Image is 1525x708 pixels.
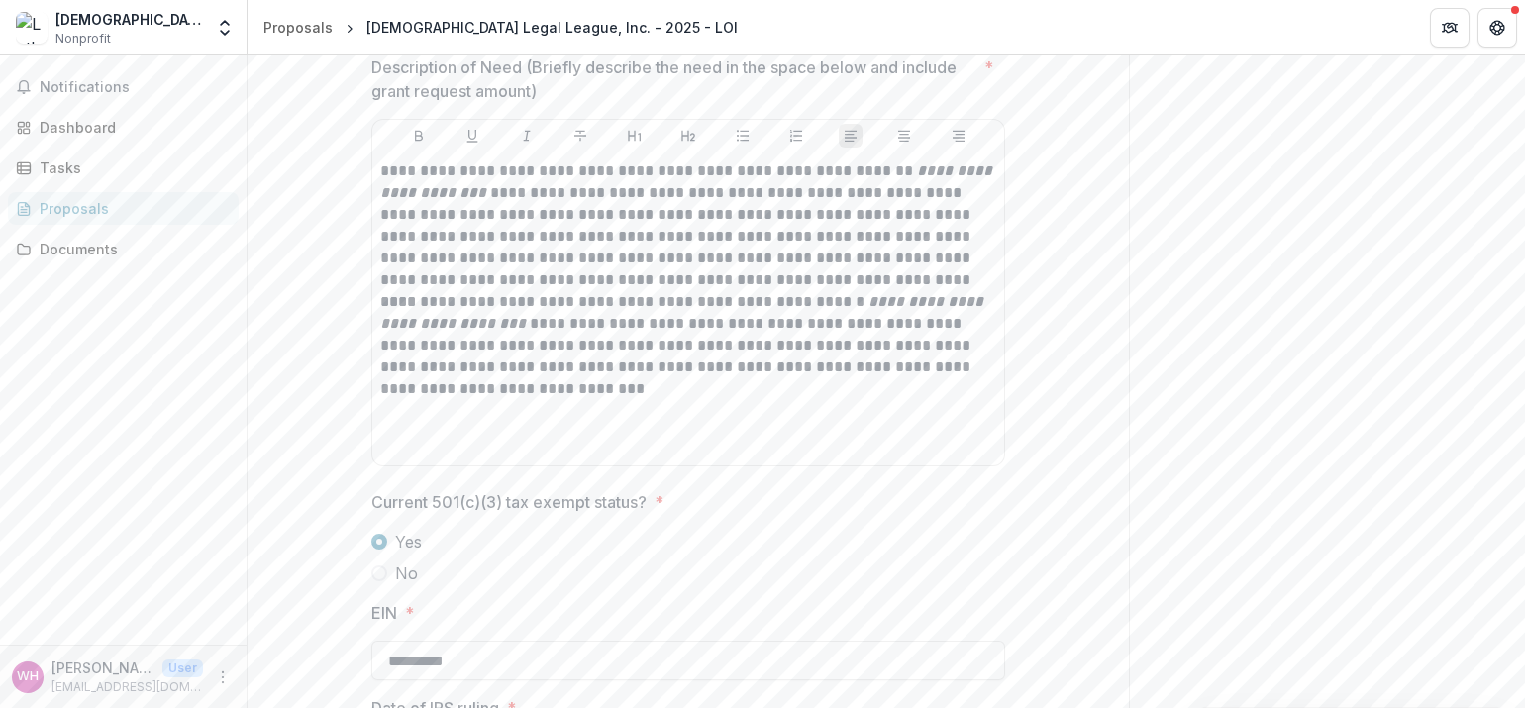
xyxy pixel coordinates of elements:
button: Notifications [8,71,239,103]
div: [DEMOGRAPHIC_DATA] Legal League, Inc. [55,9,203,30]
button: Get Help [1477,8,1517,48]
div: Proposals [263,17,333,38]
button: Strike [568,124,592,148]
a: Documents [8,233,239,265]
a: Proposals [255,13,341,42]
p: [PERSON_NAME] [51,657,154,678]
span: Nonprofit [55,30,111,48]
p: Current 501(c)(3) tax exempt status? [371,490,647,514]
span: Yes [395,530,422,554]
button: Bullet List [731,124,755,148]
button: Heading 2 [676,124,700,148]
div: Tasks [40,157,223,178]
div: William Huseman [17,670,39,683]
p: User [162,659,203,677]
div: [DEMOGRAPHIC_DATA] Legal League, Inc. - 2025 - LOI [366,17,738,38]
button: Italicize [515,124,539,148]
button: Underline [460,124,484,148]
button: Open entity switcher [211,8,239,48]
p: EIN [371,601,397,625]
button: More [211,665,235,689]
a: Dashboard [8,111,239,144]
button: Align Left [839,124,863,148]
button: Ordered List [784,124,808,148]
img: Lutheran Legal League, Inc. [16,12,48,44]
p: Description of Need (Briefly describe the need in the space below and include grant request amount) [371,55,976,103]
a: Tasks [8,152,239,184]
a: Proposals [8,192,239,225]
button: Partners [1430,8,1470,48]
button: Align Center [892,124,916,148]
div: Dashboard [40,117,223,138]
nav: breadcrumb [255,13,746,42]
span: Notifications [40,79,231,96]
div: Documents [40,239,223,259]
p: [EMAIL_ADDRESS][DOMAIN_NAME] [51,678,203,696]
button: Align Right [947,124,970,148]
button: Heading 1 [623,124,647,148]
span: No [395,561,418,585]
div: Proposals [40,198,223,219]
button: Bold [407,124,431,148]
